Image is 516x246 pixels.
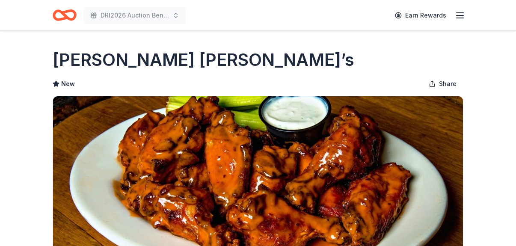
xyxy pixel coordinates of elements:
[390,8,451,23] a: Earn Rewards
[61,79,75,89] span: New
[439,79,457,89] span: Share
[53,5,77,25] a: Home
[53,48,354,72] h1: [PERSON_NAME] [PERSON_NAME]’s
[422,75,463,92] button: Share
[83,7,186,24] button: DRI2026 Auction Benefit Cocktail Reception
[101,10,169,21] span: DRI2026 Auction Benefit Cocktail Reception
